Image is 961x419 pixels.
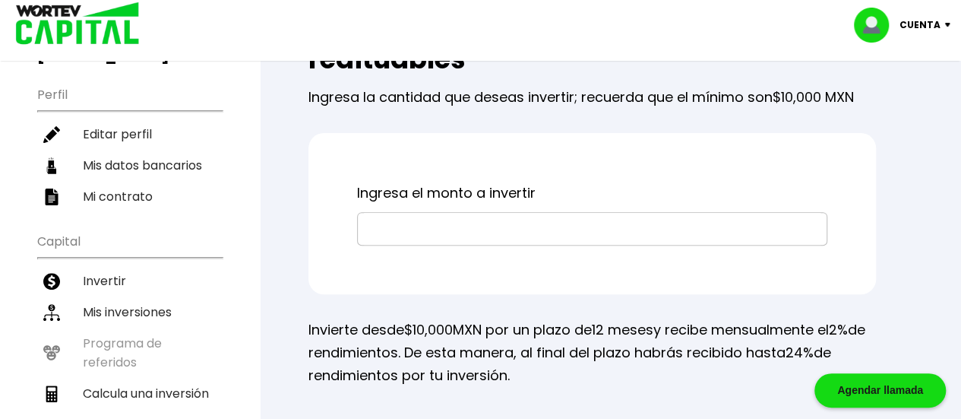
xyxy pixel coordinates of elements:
[308,319,876,387] p: Invierte desde MXN por un plazo de y recibe mensualmente el de rendimientos. De esta manera, al f...
[37,297,222,328] a: Mis inversiones
[854,8,899,43] img: profile-image
[357,182,827,205] p: Ingresa el monto a invertir
[43,189,60,205] img: contrato-icon.f2db500c.svg
[308,75,876,109] p: Ingresa la cantidad que deseas invertir; recuerda que el mínimo son
[404,320,453,339] span: $10,000
[37,27,222,65] h3: Buen día,
[43,386,60,402] img: calculadora-icon.17d418c4.svg
[37,119,222,150] a: Editar perfil
[899,14,940,37] p: Cuenta
[308,14,876,75] h2: Inversiones simples, accesibles y redituables
[592,320,653,339] span: 12 meses
[829,320,848,339] span: 2%
[37,378,222,409] a: Calcula una inversión
[43,126,60,143] img: editar-icon.952d3147.svg
[786,343,814,362] span: 24%
[43,273,60,290] img: invertir-icon.b3b967d7.svg
[773,87,854,106] span: $10,000 MXN
[43,304,60,321] img: inversiones-icon.6695dc30.svg
[940,23,961,27] img: icon-down
[37,181,222,212] a: Mi contrato
[814,373,946,408] div: Agendar llamada
[43,157,60,174] img: datos-icon.10cf9172.svg
[37,78,222,212] ul: Perfil
[37,150,222,181] a: Mis datos bancarios
[37,265,222,297] a: Invertir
